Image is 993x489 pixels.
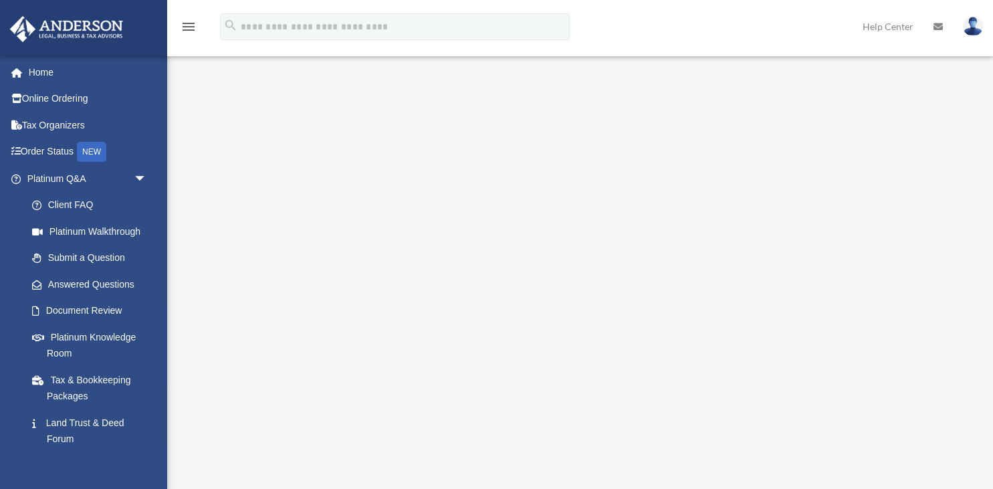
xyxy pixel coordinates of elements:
[9,86,167,112] a: Online Ordering
[77,142,106,162] div: NEW
[134,165,160,193] span: arrow_drop_down
[223,18,238,33] i: search
[963,17,983,36] img: User Pic
[9,138,167,166] a: Order StatusNEW
[9,112,167,138] a: Tax Organizers
[217,79,940,480] iframe: <span data-mce-type="bookmark" style="display: inline-block; width: 0px; overflow: hidden; line-h...
[6,16,127,42] img: Anderson Advisors Platinum Portal
[19,298,167,324] a: Document Review
[9,59,167,86] a: Home
[181,23,197,35] a: menu
[9,165,167,192] a: Platinum Q&Aarrow_drop_down
[19,367,167,409] a: Tax & Bookkeeping Packages
[19,245,167,272] a: Submit a Question
[19,218,160,245] a: Platinum Walkthrough
[19,192,167,219] a: Client FAQ
[19,409,167,452] a: Land Trust & Deed Forum
[19,324,167,367] a: Platinum Knowledge Room
[19,271,167,298] a: Answered Questions
[181,19,197,35] i: menu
